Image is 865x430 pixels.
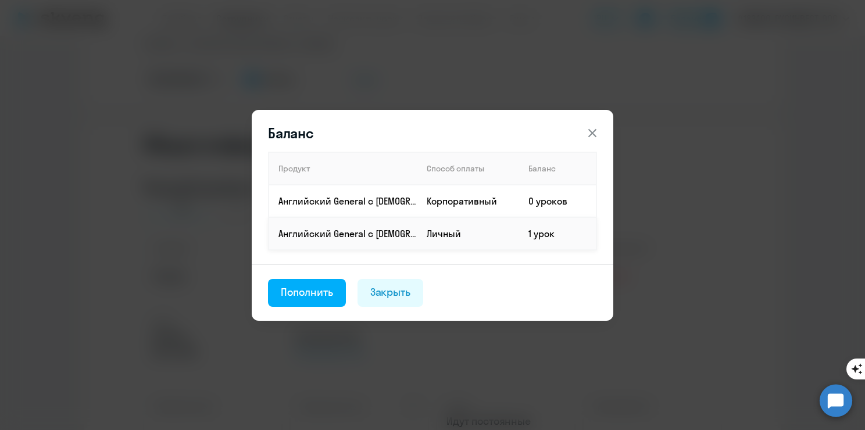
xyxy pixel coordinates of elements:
td: Корпоративный [417,185,519,217]
div: Закрыть [370,285,411,300]
p: Английский General с [DEMOGRAPHIC_DATA] преподавателем [278,227,417,240]
td: 1 урок [519,217,596,250]
th: Баланс [519,152,596,185]
th: Способ оплаты [417,152,519,185]
div: Пополнить [281,285,333,300]
td: 0 уроков [519,185,596,217]
p: Английский General с [DEMOGRAPHIC_DATA] преподавателем [278,195,417,207]
th: Продукт [269,152,417,185]
button: Закрыть [358,279,424,307]
header: Баланс [252,124,613,142]
button: Пополнить [268,279,346,307]
td: Личный [417,217,519,250]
